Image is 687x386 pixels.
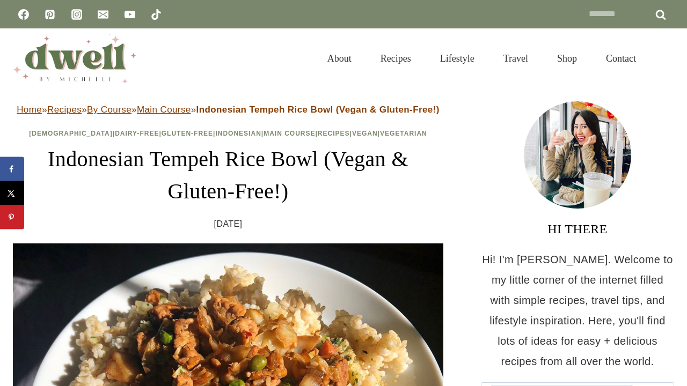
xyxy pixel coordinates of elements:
img: DWELL by michelle [13,34,136,83]
a: [DEMOGRAPHIC_DATA] [29,130,113,137]
a: Travel [489,40,543,77]
a: Instagram [66,4,87,25]
strong: Indonesian Tempeh Rice Bowl (Vegan & Gluten-Free!) [196,105,440,115]
a: Recipes [366,40,426,77]
a: Pinterest [39,4,61,25]
a: Contact [591,40,651,77]
a: About [313,40,366,77]
a: Home [17,105,42,115]
a: TikTok [145,4,167,25]
button: View Search Form [656,49,674,68]
a: Vegetarian [380,130,427,137]
a: YouTube [119,4,141,25]
a: Vegan [352,130,378,137]
a: Indonesian [215,130,261,137]
h1: Indonesian Tempeh Rice Bowl (Vegan & Gluten-Free!) [13,143,443,207]
a: Gluten-Free [162,130,213,137]
a: Email [92,4,114,25]
p: Hi! I'm [PERSON_NAME]. Welcome to my little corner of the internet filled with simple recipes, tr... [481,249,674,372]
a: Main Course [264,130,315,137]
a: Lifestyle [426,40,489,77]
a: Recipes [318,130,350,137]
time: [DATE] [214,216,243,232]
a: Main Course [137,105,191,115]
a: By Course [87,105,131,115]
a: Shop [543,40,591,77]
h3: HI THERE [481,219,674,239]
span: » » » » [17,105,440,115]
a: Dairy-Free [115,130,159,137]
a: Facebook [13,4,34,25]
nav: Primary Navigation [313,40,651,77]
span: | | | | | | | [29,130,427,137]
a: Recipes [47,105,82,115]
